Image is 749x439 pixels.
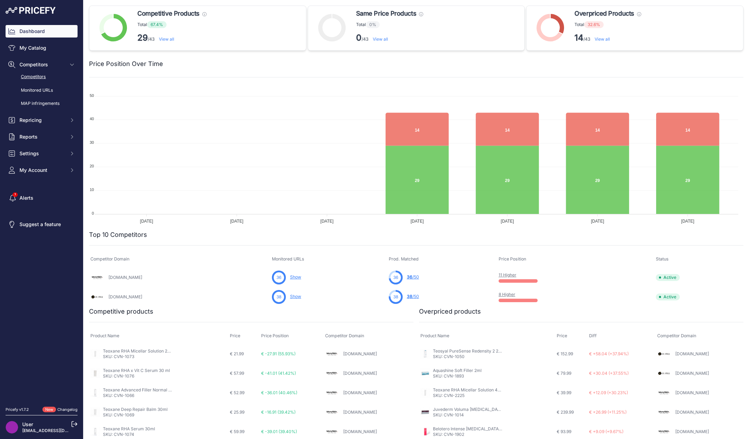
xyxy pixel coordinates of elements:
[290,294,301,299] a: Show
[6,218,78,231] a: Suggest a feature
[137,9,200,18] span: Competitive Products
[90,140,94,144] tspan: 30
[57,407,78,412] a: Changelog
[90,256,129,262] span: Competitor Domain
[19,133,65,140] span: Reports
[343,429,377,434] a: [DOMAIN_NAME]
[103,368,170,373] a: Teoxane RHA x Vit C Serum 30 ml
[589,390,628,395] span: € +12.09 (+30.23%)
[159,36,174,42] a: View all
[407,294,419,299] a: 38/50
[19,167,65,174] span: My Account
[499,256,526,262] span: Price Position
[19,117,65,124] span: Repricing
[137,21,207,28] p: Total
[433,387,508,392] a: Teoxane RHA Micellar Solution 400ml
[103,432,155,437] p: SKU: CVN-1074
[433,393,502,398] p: SKU: CVN-2225
[92,211,94,215] tspan: 0
[90,188,94,192] tspan: 10
[557,371,571,376] span: € 79.99
[320,219,333,224] tspan: [DATE]
[675,371,709,376] a: [DOMAIN_NAME]
[90,93,94,98] tspan: 50
[261,351,296,356] span: € -27.91 (55.93%)
[89,230,147,240] h2: Top 10 Competitors
[657,333,696,338] span: Competitor Domain
[393,274,398,281] span: 36
[276,274,281,281] span: 36
[656,274,680,281] span: Active
[356,21,423,28] p: Total
[681,219,694,224] tspan: [DATE]
[261,333,289,338] span: Price Position
[433,432,502,437] p: SKU: CVN-1902
[656,256,669,262] span: Status
[230,409,244,415] span: € 25.99
[89,307,153,316] h2: Competitive products
[6,25,78,398] nav: Sidebar
[433,368,482,373] a: Aquashine Soft Filler 2ml
[6,114,78,126] button: Repricing
[343,390,377,395] a: [DOMAIN_NAME]
[108,294,142,299] a: [DOMAIN_NAME]
[557,409,574,415] span: € 239.99
[433,426,512,431] a: Belotero Intense [MEDICAL_DATA] 1x1ml
[499,292,515,297] a: 8 Higher
[108,275,142,280] a: [DOMAIN_NAME]
[343,351,377,356] a: [DOMAIN_NAME]
[103,407,168,412] a: Teoxane Deep Repair Balm 30ml
[103,426,155,431] a: Teoxane RHA Serum 30ml
[574,32,641,43] p: /43
[343,371,377,376] a: [DOMAIN_NAME]
[591,219,604,224] tspan: [DATE]
[389,256,419,262] span: Prod. Matched
[433,407,517,412] a: Juvederm Voluma [MEDICAL_DATA] 2x1ml
[276,294,281,300] span: 38
[6,192,78,204] a: Alerts
[6,58,78,71] button: Competitors
[147,21,167,28] span: 67.4%
[407,274,419,280] a: 36/50
[6,98,78,110] a: MAP infringements
[675,390,709,395] a: [DOMAIN_NAME]
[6,147,78,160] button: Settings
[433,348,508,354] a: Teosyal PureSense Redensity 2 2x1ml
[103,393,172,398] p: SKU: CVN-1066
[6,25,78,38] a: Dashboard
[356,9,416,18] span: Same Price Products
[6,71,78,83] a: Competitors
[230,333,240,338] span: Price
[574,33,583,43] strong: 14
[90,117,94,121] tspan: 40
[272,256,304,262] span: Monitored URLs
[140,219,153,224] tspan: [DATE]
[261,409,296,415] span: € -16.91 (39.42%)
[137,33,148,43] strong: 29
[6,164,78,176] button: My Account
[103,387,188,392] a: Teoxane Advanced Filler Normal Skin 50ml
[589,351,629,356] span: € +58.04 (+37.94%)
[137,32,207,43] p: /43
[557,333,567,338] span: Price
[557,390,571,395] span: € 39.99
[230,351,244,356] span: € 21.99
[574,9,634,18] span: Overpriced Products
[103,354,172,359] p: SKU: CVN-1073
[589,371,629,376] span: € +30.04 (+37.55%)
[261,371,296,376] span: € -41.01 (41.42%)
[557,429,571,434] span: € 93.99
[290,274,301,280] a: Show
[261,390,297,395] span: € -36.01 (40.46%)
[230,390,244,395] span: € 52.99
[393,294,398,300] span: 38
[22,421,33,427] a: User
[103,412,168,418] p: SKU: CVN-1069
[19,61,65,68] span: Competitors
[89,59,163,69] h2: Price Position Over Time
[675,409,709,415] a: [DOMAIN_NAME]
[589,429,623,434] span: € +9.09 (+9.67%)
[574,21,641,28] p: Total
[19,150,65,157] span: Settings
[419,307,481,316] h2: Overpriced products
